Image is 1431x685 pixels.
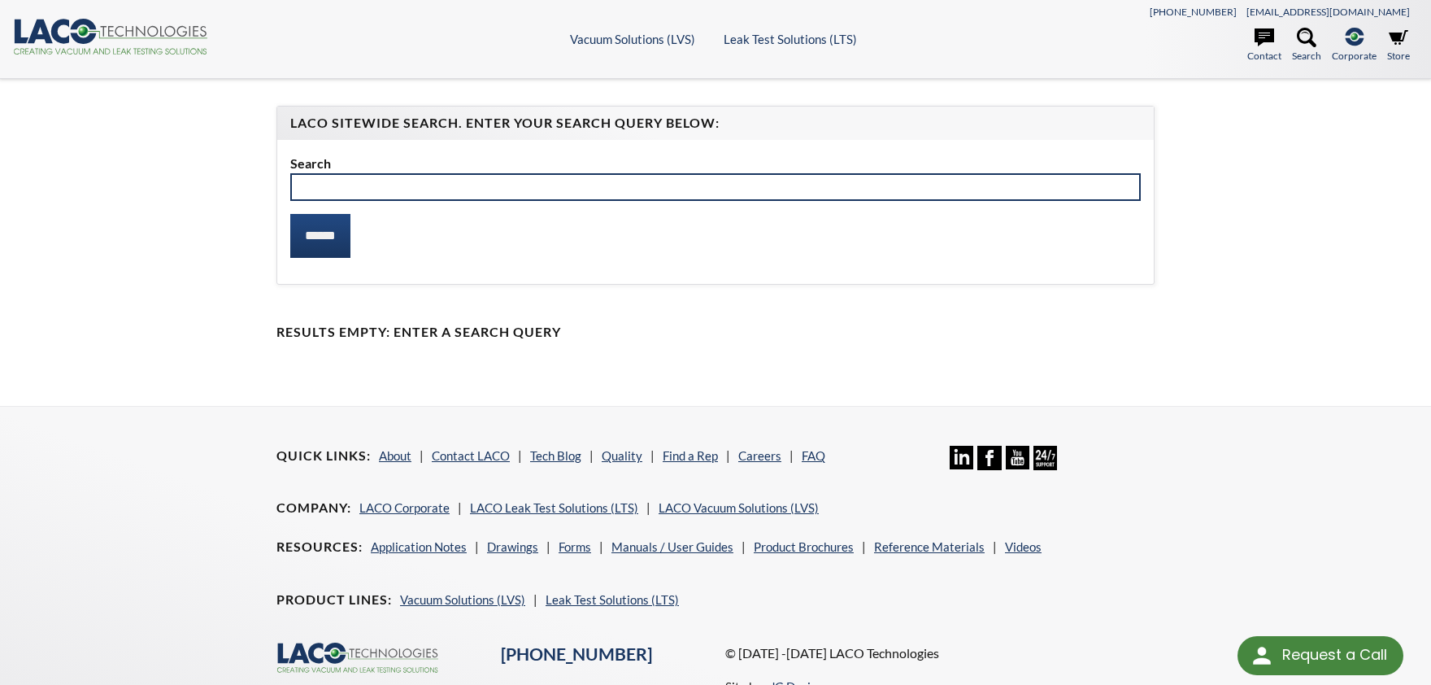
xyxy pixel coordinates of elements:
[1247,28,1281,63] a: Contact
[400,592,525,607] a: Vacuum Solutions (LVS)
[379,448,411,463] a: About
[559,539,591,554] a: Forms
[1282,636,1387,674] div: Request a Call
[725,643,1155,664] p: © [DATE] -[DATE] LACO Technologies
[724,32,857,46] a: Leak Test Solutions (LTS)
[276,539,363,556] h4: Resources
[359,500,450,515] a: LACO Corporate
[487,539,538,554] a: Drawings
[530,448,581,463] a: Tech Blog
[276,500,351,517] h4: Company
[1033,446,1057,469] img: 24/7 Support Icon
[1150,6,1237,18] a: [PHONE_NUMBER]
[663,448,718,463] a: Find a Rep
[276,324,1155,341] h4: Results Empty: Enter a Search Query
[874,539,985,554] a: Reference Materials
[1005,539,1042,554] a: Videos
[1249,643,1275,669] img: round button
[546,592,679,607] a: Leak Test Solutions (LTS)
[290,115,1141,132] h4: LACO Sitewide Search. Enter your Search Query Below:
[659,500,819,515] a: LACO Vacuum Solutions (LVS)
[570,32,695,46] a: Vacuum Solutions (LVS)
[276,447,371,465] h4: Quick Links
[1332,48,1377,63] span: Corporate
[802,448,825,463] a: FAQ
[371,539,467,554] a: Application Notes
[602,448,642,463] a: Quality
[1387,28,1410,63] a: Store
[1033,458,1057,473] a: 24/7 Support
[1237,636,1403,675] div: Request a Call
[1292,28,1321,63] a: Search
[738,448,781,463] a: Careers
[611,539,733,554] a: Manuals / User Guides
[432,448,510,463] a: Contact LACO
[1246,6,1410,18] a: [EMAIL_ADDRESS][DOMAIN_NAME]
[501,644,652,665] a: [PHONE_NUMBER]
[290,153,1141,174] label: Search
[470,500,638,515] a: LACO Leak Test Solutions (LTS)
[754,539,854,554] a: Product Brochures
[276,591,392,609] h4: Product Lines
